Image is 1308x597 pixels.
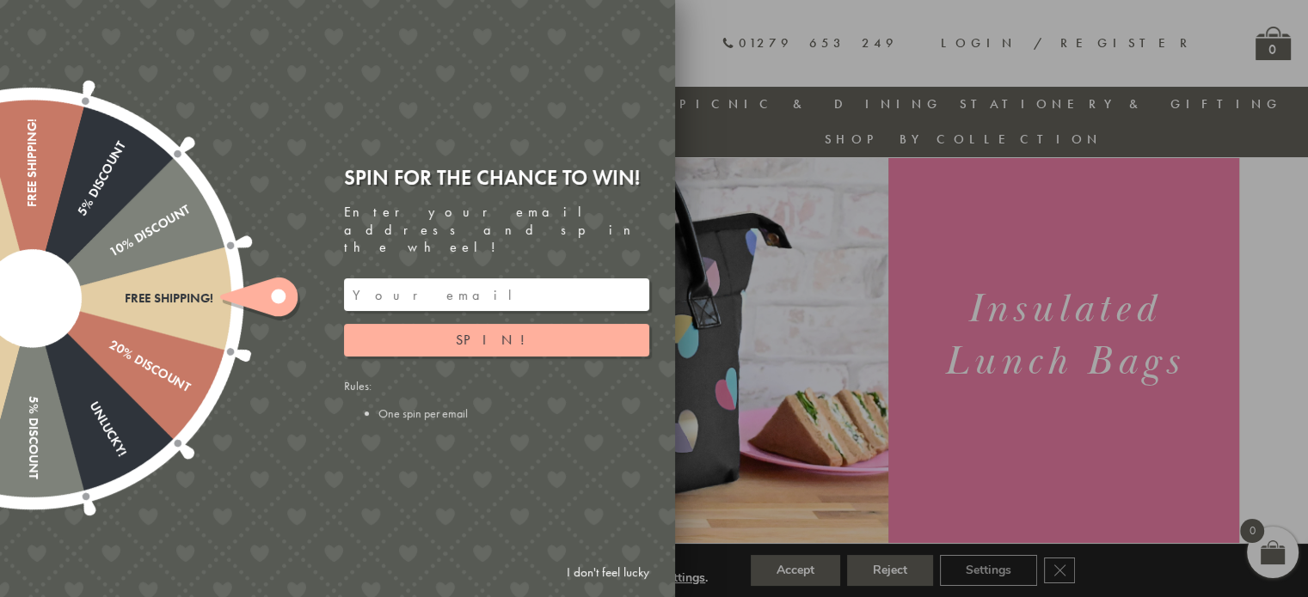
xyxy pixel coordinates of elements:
div: Free shipping! [33,291,213,306]
div: 10% Discount [28,202,192,305]
div: Rules: [344,378,649,421]
div: Free shipping! [25,119,40,299]
div: Enter your email address and spin the wheel! [344,204,649,257]
button: Spin! [344,324,649,356]
input: Your email [344,278,649,311]
div: 20% Discount [28,292,192,395]
div: Spin for the chance to win! [344,164,649,191]
a: I don't feel lucky [558,557,658,588]
div: 5% Discount [26,138,129,302]
div: 5% Discount [25,299,40,479]
li: One spin per email [378,405,649,421]
span: Spin! [456,331,537,349]
div: Unlucky! [26,295,129,458]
